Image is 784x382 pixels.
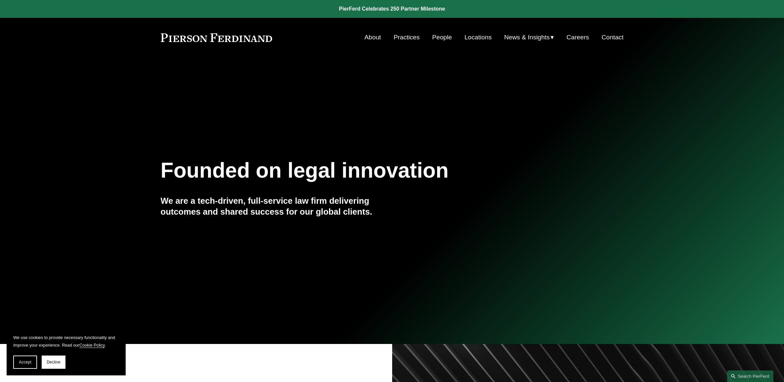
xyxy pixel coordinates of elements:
[42,356,65,369] button: Decline
[161,158,547,183] h1: Founded on legal innovation
[364,31,381,44] a: About
[13,356,37,369] button: Accept
[19,360,31,364] span: Accept
[601,31,623,44] a: Contact
[566,31,589,44] a: Careers
[727,370,773,382] a: Search this site
[504,32,550,43] span: News & Insights
[161,195,392,217] h4: We are a tech-driven, full-service law firm delivering outcomes and shared success for our global...
[13,334,119,349] p: We use cookies to provide necessary functionality and improve your experience. Read our .
[47,360,61,364] span: Decline
[504,31,554,44] a: folder dropdown
[79,343,105,348] a: Cookie Policy
[432,31,452,44] a: People
[7,327,126,375] section: Cookie banner
[465,31,492,44] a: Locations
[393,31,420,44] a: Practices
